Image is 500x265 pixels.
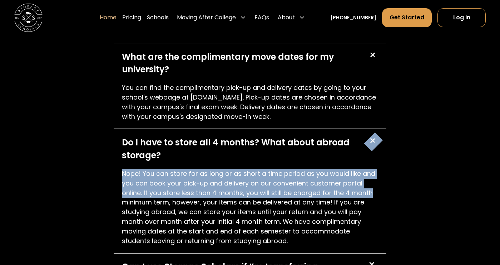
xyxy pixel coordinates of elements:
div: Moving After College [177,14,236,22]
a: [PHONE_NUMBER] [330,14,376,21]
a: FAQs [254,8,269,28]
a: Log In [437,8,486,28]
a: Get Started [382,8,432,28]
div: Moving After College [174,8,249,28]
a: Home [100,8,117,28]
div: + [365,134,379,148]
div: About [278,14,295,22]
div: Do I have to store all 4 months? What about abroad storage? [122,136,359,162]
div: About [275,8,308,28]
div: + [365,48,379,62]
a: home [14,4,43,32]
a: Schools [147,8,169,28]
p: You can find the complimentary pick-up and delivery dates by going to your school's webpage at [D... [122,83,378,121]
p: Nope! You can store for as long or as short a time period as you would like and you can book your... [122,169,378,246]
a: Pricing [122,8,141,28]
img: Storage Scholars main logo [14,4,43,32]
div: What are the complimentary move dates for my university? [122,50,359,76]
